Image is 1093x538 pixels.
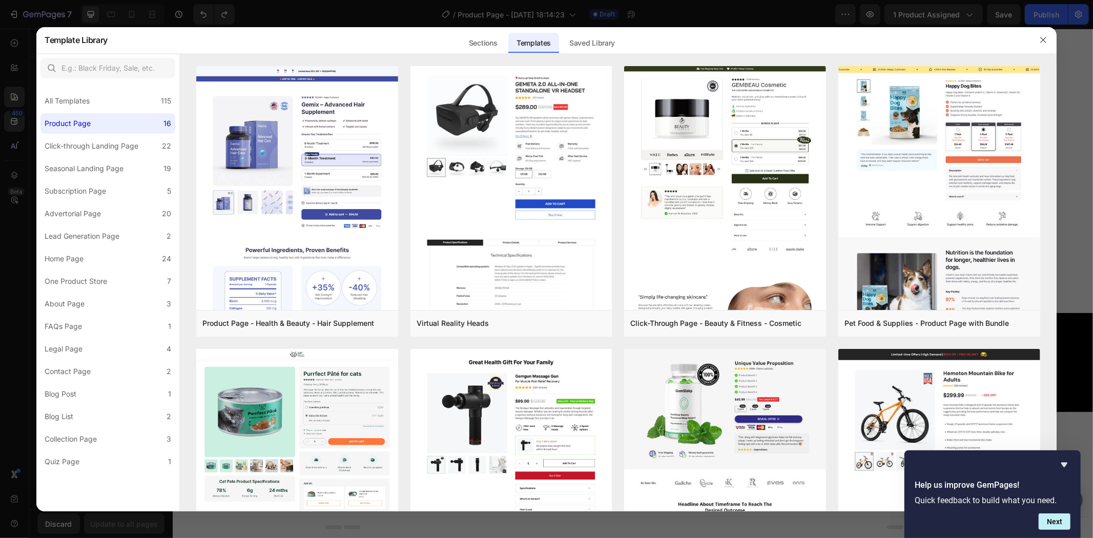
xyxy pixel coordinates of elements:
a: Versandkosten [547,10,583,17]
div: Virtual Reality Heads [417,317,489,329]
h2: Template Library [45,27,108,53]
div: Product Page - Health & Beauty - Hair Supplement [202,317,374,329]
div: FAQs Page [45,320,82,333]
p: 14 Tage Rückgaberecht [574,356,767,366]
legend: Farbe: Black [468,35,521,50]
div: 2 [167,230,171,242]
div: Blog List [45,410,73,423]
div: 20 [162,208,171,220]
div: Choose templates [350,421,412,432]
button: Carousel Next Arrow [436,95,444,104]
div: Product Page [45,117,91,130]
div: 22 [162,140,171,152]
span: inspired by CRO experts [345,434,415,443]
button: Carousel Back Arrow [214,95,222,104]
span: XXL [736,99,748,109]
div: €39,90 [468,5,501,23]
div: All Templates [45,95,90,107]
div: 1 [168,388,171,400]
div: Pet Food & Supplies - Product Page with Bundle [844,317,1009,329]
div: Blog Post [45,388,76,400]
button: Hide survey [1058,459,1070,471]
div: Legal Page [45,343,83,355]
div: Subscription Page [45,185,106,197]
h2: Help us improve GemPages! [915,479,1070,491]
legend: Größe: S [468,80,509,94]
span: XL [676,99,684,109]
div: Collection Page [45,433,97,445]
p: Pflegehinweise [487,198,545,211]
div: 7 [167,275,171,287]
div: About Page [45,298,85,310]
div: 2 [167,365,171,378]
div: Click-through Landing Page [45,140,138,152]
p: [PERSON_NAME] & sicherer Versand [364,343,556,354]
span: then drag & drop elements [498,434,574,443]
div: Add blank section [505,421,568,432]
div: Lead Generation Page [45,230,119,242]
span: M [553,99,559,109]
div: Generate layout [430,421,484,432]
button: IN DEN WARENKORB [468,127,768,152]
p: Versand aus [GEOGRAPHIC_DATA] [364,356,556,366]
div: 1 [168,320,171,333]
div: 5 [167,185,171,197]
div: Advertorial Page [45,208,101,220]
span: S [492,99,496,109]
p: Quick feedback to build what you need. [915,495,1070,505]
div: Sections [461,33,505,53]
span: from URL or image [429,434,484,443]
div: IN DEN WARENKORB [590,133,657,146]
div: Help us improve GemPages! [915,459,1070,530]
div: 1 [168,456,171,468]
p: vERSAND [487,227,518,240]
div: Saved Library [561,33,623,53]
img: gempages_585241356180390717-edb7597a-a7f9-4550-bb5c-a19bad1f4bb8.svg [660,309,680,329]
p: Beschreibung [487,169,539,182]
div: Click-Through Page - Beauty & Fitness - Cosmetic [630,317,801,329]
img: gempages_585241356180390717-2ebdbf09-92b8-45aa-878f-1e89a73fdf25.svg [240,309,260,329]
img: gempages_585241356180390717-2645f2a2-9650-4946-8b39-8a5a470cf5aa.svg [450,309,470,329]
div: 24 [162,253,171,265]
div: 3 [167,298,171,310]
span: L [616,99,620,109]
div: Contact Page [45,365,91,378]
div: 115 [161,95,171,107]
p: Nachhaltigkeit & Qualität [154,343,346,354]
span: Add section [436,398,485,409]
button: Next question [1039,513,1070,530]
div: 4 [167,343,171,355]
div: Templates [508,33,559,53]
p: 100 % Bio-Baumwolle [154,356,346,366]
div: 2 [167,410,171,423]
div: Seasonal Landing Page [45,162,123,175]
p: inkl. MwSt. zzgl. [506,11,584,16]
div: Home Page [45,253,84,265]
div: 19 [163,162,171,175]
button: Carousel Next Arrow [171,202,183,214]
div: One Product Store [45,275,107,287]
p: Einfache Rückgabe [574,343,767,354]
input: E.g.: Black Friday, Sale, etc. [40,58,175,78]
div: Quiz Page [45,456,79,468]
div: 16 [163,117,171,130]
div: 3 [167,433,171,445]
